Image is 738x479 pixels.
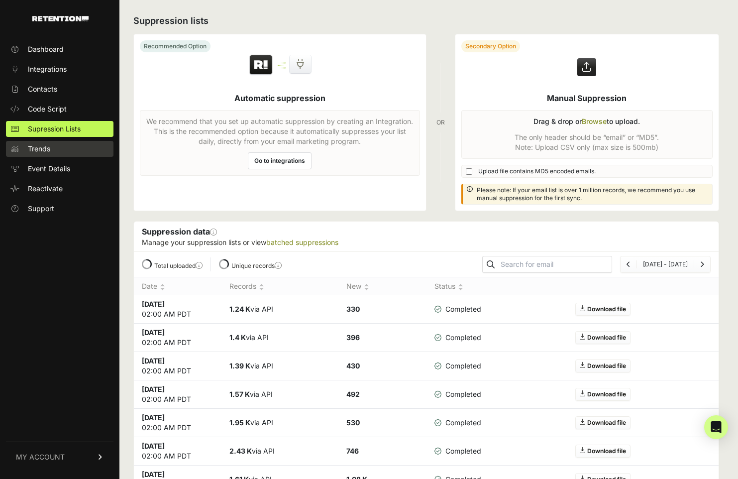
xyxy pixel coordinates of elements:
[434,389,481,399] span: Completed
[6,101,113,117] a: Code Script
[134,295,221,324] td: 02:00 AM PDT
[259,283,264,291] img: no_sort-eaf950dc5ab64cae54d48a5578032e96f70b2ecb7d747501f34c8f2db400fb66.gif
[434,418,481,428] span: Completed
[575,416,631,429] a: Download file
[426,277,489,296] th: Status
[221,295,338,324] td: via API
[436,34,445,211] div: OR
[134,277,221,296] th: Date
[142,442,165,450] strong: [DATE]
[28,144,50,154] span: Trends
[142,300,165,308] strong: [DATE]
[221,324,338,352] td: via API
[434,304,481,314] span: Completed
[575,388,631,401] a: Download file
[140,40,211,52] div: Recommended Option
[434,333,481,343] span: Completed
[134,409,221,437] td: 02:00 AM PDT
[229,418,250,427] strong: 1.95 K
[142,328,165,337] strong: [DATE]
[134,437,221,466] td: 02:00 AM PDT
[133,14,719,28] h2: Suppression lists
[221,409,338,437] td: via API
[6,121,113,137] a: Supression Lists
[28,44,64,54] span: Dashboard
[627,260,631,268] a: Previous
[221,380,338,409] td: via API
[248,54,274,76] img: Retention
[338,277,426,296] th: New
[28,204,54,214] span: Support
[6,161,113,177] a: Event Details
[160,283,165,291] img: no_sort-eaf950dc5ab64cae54d48a5578032e96f70b2ecb7d747501f34c8f2db400fb66.gif
[142,238,711,247] p: Manage your suppression lists or view
[346,305,360,313] strong: 330
[278,65,286,66] img: integration
[346,333,360,342] strong: 396
[278,62,286,64] img: integration
[6,141,113,157] a: Trends
[234,92,325,104] h5: Automatic suppression
[636,260,694,268] li: [DATE] - [DATE]
[28,124,81,134] span: Supression Lists
[221,352,338,380] td: via API
[6,61,113,77] a: Integrations
[6,81,113,97] a: Contacts
[266,238,338,246] a: batched suppressions
[620,256,711,273] nav: Page navigation
[134,352,221,380] td: 02:00 AM PDT
[434,446,481,456] span: Completed
[142,385,165,393] strong: [DATE]
[28,84,57,94] span: Contacts
[346,447,359,455] strong: 746
[499,257,612,271] input: Search for email
[248,152,312,169] a: Go to integrations
[575,303,631,316] a: Download file
[458,283,463,291] img: no_sort-eaf950dc5ab64cae54d48a5578032e96f70b2ecb7d747501f34c8f2db400fb66.gif
[229,333,246,342] strong: 1.4 K
[434,361,481,371] span: Completed
[346,390,360,398] strong: 492
[704,415,728,439] div: Open Intercom Messenger
[229,447,252,455] strong: 2.43 K
[229,390,250,398] strong: 1.57 K
[134,324,221,352] td: 02:00 AM PDT
[278,67,286,69] img: integration
[32,16,89,21] img: Retention.com
[575,331,631,344] a: Download file
[154,262,203,269] label: Total uploaded
[28,164,70,174] span: Event Details
[6,41,113,57] a: Dashboard
[575,445,631,458] a: Download file
[346,361,360,370] strong: 430
[28,64,67,74] span: Integrations
[146,117,414,146] p: We recommend that you set up automatic suppression by creating an Integration. This is the recomm...
[16,452,65,462] span: MY ACCOUNT
[478,167,596,175] span: Upload file contains MD5 encoded emails.
[28,184,63,194] span: Reactivate
[6,181,113,197] a: Reactivate
[221,437,338,466] td: via API
[134,222,719,251] div: Suppression data
[6,442,113,472] a: MY ACCOUNT
[6,201,113,217] a: Support
[134,380,221,409] td: 02:00 AM PDT
[229,305,250,313] strong: 1.24 K
[346,418,360,427] strong: 530
[28,104,67,114] span: Code Script
[142,413,165,422] strong: [DATE]
[700,260,704,268] a: Next
[229,361,250,370] strong: 1.39 K
[575,359,631,372] a: Download file
[231,262,282,269] label: Unique records
[142,470,165,479] strong: [DATE]
[142,357,165,365] strong: [DATE]
[466,168,472,175] input: Upload file contains MD5 encoded emails.
[221,277,338,296] th: Records
[364,283,369,291] img: no_sort-eaf950dc5ab64cae54d48a5578032e96f70b2ecb7d747501f34c8f2db400fb66.gif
